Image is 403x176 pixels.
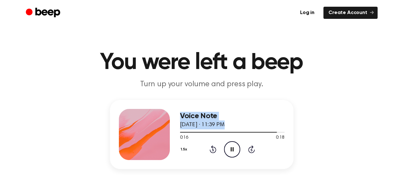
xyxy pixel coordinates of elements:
h1: You were left a beep [39,51,365,74]
a: Log in [295,7,320,19]
a: Beep [26,7,62,19]
button: 1.5x [180,144,190,155]
p: Turn up your volume and press play. [79,79,324,90]
span: 0:16 [180,134,188,141]
h3: Voice Note [180,112,284,120]
span: [DATE] · 11:39 PM [180,122,225,128]
span: 0:18 [276,134,284,141]
a: Create Account [323,7,378,19]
